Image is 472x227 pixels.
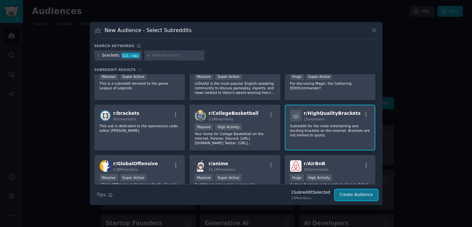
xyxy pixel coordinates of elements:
div: 1 Subreddit Selected [291,190,330,196]
span: r/ anime [208,161,228,166]
div: Massive [100,73,118,80]
span: r/ brackets [113,111,139,116]
button: Create Audience [335,189,378,201]
p: Subreddit for the most entertaining and exciting brackets on the internet. Brackets are not limit... [290,124,370,137]
p: This is a subreddit devoted to the game League of Legends. [100,81,180,90]
span: Tips [97,191,106,198]
p: /r/DotA2 is the most popular English-speaking community to discuss gameplay, esports, and news re... [195,81,275,95]
span: r/ AirBnB [304,161,325,166]
p: Your home for College Basketball on the internet. Forever. Discord: [URL][DOMAIN_NAME] Twitter: [... [195,131,275,145]
div: Massive [100,174,118,181]
div: High Activity [306,174,333,181]
p: For discussing Magic: the Gathering EDH/Commander! [290,81,370,90]
span: 15 members [304,117,324,121]
span: 382k members [304,167,329,171]
div: Super Active [215,73,242,80]
div: Massive [195,124,213,131]
div: High Activity [215,124,242,131]
p: This sub is dedicated to the opensource code-editor [PERSON_NAME]. [100,124,180,133]
div: Super Active [120,73,147,80]
div: Super Active [120,174,147,181]
span: r/ GlobalOffensive [113,161,158,166]
div: Massive [195,174,213,181]
div: Super Active [306,73,333,80]
span: r/ CollegeBasketball [208,111,258,116]
div: 15 Members [291,196,330,200]
span: 15 [138,68,143,72]
span: 2.8M members [113,167,138,171]
h3: Search keywords [94,44,135,48]
img: AirBnB [290,160,301,172]
input: New Keyword [153,53,202,59]
p: A place for hosts and guests to discuss Airbnb . For issues, contact Airbnb support : [PHONE_NUMBER] [290,182,370,196]
div: Huge [290,73,304,80]
div: brackets [102,53,119,59]
button: Tips [94,189,115,201]
span: 3.0M members [208,117,233,121]
div: Massive [195,73,213,80]
span: 901 members [113,117,136,121]
h3: New Audience - Select Subreddits [105,27,191,34]
div: Huge [290,174,304,181]
div: 521 / day [122,53,140,59]
p: Reddit's premier anime community. [195,182,275,187]
img: CollegeBasketball [195,110,206,121]
img: GlobalOffensive [100,160,111,172]
span: r/ HighQualityBrackets [304,111,361,116]
div: Super Active [215,174,242,181]
img: brackets [100,110,111,121]
span: 14.1M members [208,167,235,171]
p: r/GlobalOffensive is the home for the Counter-Strike community and a hub for the discussion and s... [100,182,180,196]
img: anime [195,160,206,172]
span: Subreddit Results [94,67,136,72]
